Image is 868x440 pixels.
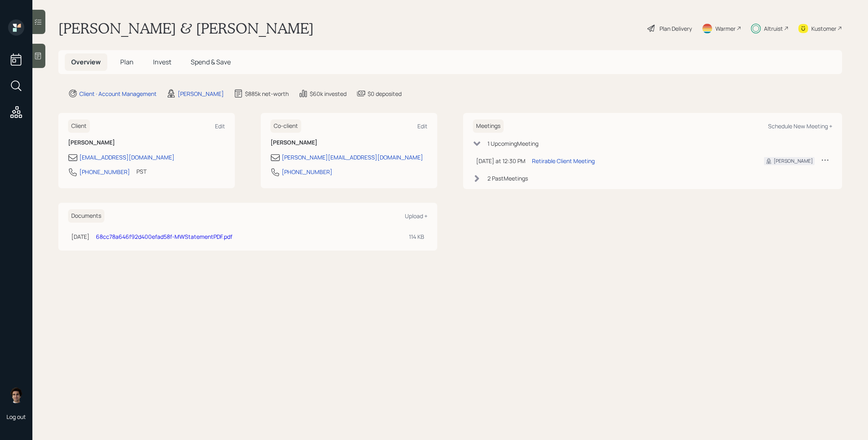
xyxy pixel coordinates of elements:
div: Edit [215,122,225,130]
div: Edit [417,122,428,130]
h6: [PERSON_NAME] [68,139,225,146]
span: Spend & Save [191,57,231,66]
span: Invest [153,57,171,66]
div: [PERSON_NAME][EMAIL_ADDRESS][DOMAIN_NAME] [282,153,423,162]
div: Upload + [405,212,428,220]
div: Plan Delivery [660,24,692,33]
h6: Meetings [473,119,504,133]
div: $885k net-worth [245,89,289,98]
h6: [PERSON_NAME] [270,139,428,146]
div: PST [136,167,147,176]
a: 68cc78a646f92d400efad58f-MWStatementPDF.pdf [96,233,232,240]
div: Warmer [715,24,736,33]
div: $60k invested [310,89,347,98]
div: [EMAIL_ADDRESS][DOMAIN_NAME] [79,153,174,162]
div: 114 KB [409,232,424,241]
div: 2 Past Meeting s [487,174,528,183]
h6: Client [68,119,90,133]
div: Schedule New Meeting + [768,122,832,130]
h6: Documents [68,209,104,223]
div: Client · Account Management [79,89,157,98]
div: Retirable Client Meeting [532,157,595,165]
div: [PHONE_NUMBER] [79,168,130,176]
div: [PERSON_NAME] [774,157,813,165]
div: $0 deposited [368,89,402,98]
div: 1 Upcoming Meeting [487,139,538,148]
span: Plan [120,57,134,66]
div: Log out [6,413,26,421]
div: [DATE] [71,232,89,241]
span: Overview [71,57,101,66]
div: Kustomer [811,24,836,33]
img: harrison-schaefer-headshot-2.png [8,387,24,403]
div: Altruist [764,24,783,33]
h6: Co-client [270,119,301,133]
h1: [PERSON_NAME] & [PERSON_NAME] [58,19,314,37]
div: [DATE] at 12:30 PM [476,157,525,165]
div: [PERSON_NAME] [178,89,224,98]
div: [PHONE_NUMBER] [282,168,332,176]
